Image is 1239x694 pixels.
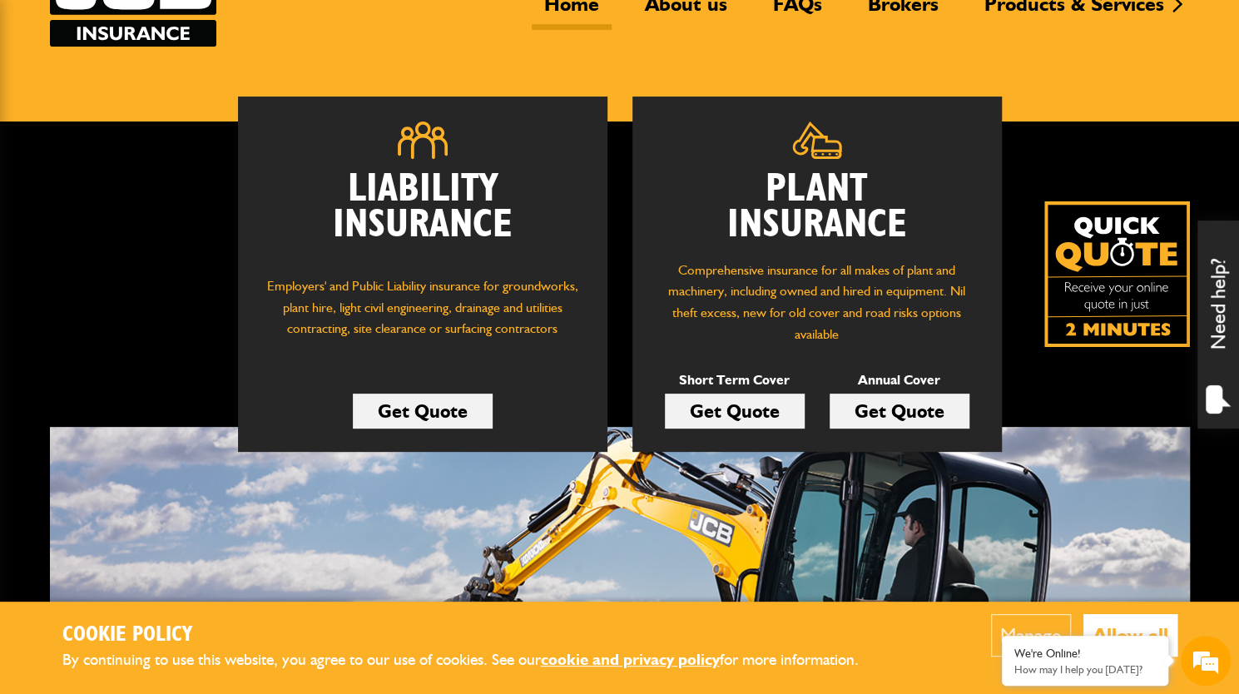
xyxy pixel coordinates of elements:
a: Get Quote [830,394,969,429]
p: Short Term Cover [665,369,805,391]
div: Need help? [1197,221,1239,429]
p: Annual Cover [830,369,969,391]
h2: Liability Insurance [263,171,582,260]
a: Get Quote [665,394,805,429]
button: Manage [991,614,1071,657]
a: Get Quote [353,394,493,429]
p: By continuing to use this website, you agree to our use of cookies. See our for more information. [62,647,886,673]
a: cookie and privacy policy [541,650,720,669]
div: We're Online! [1014,647,1156,661]
p: Employers' and Public Liability insurance for groundworks, plant hire, light civil engineering, d... [263,275,582,355]
button: Allow all [1083,614,1177,657]
a: Get your insurance quote isn just 2-minutes [1044,201,1190,347]
p: How may I help you today? [1014,663,1156,676]
img: Quick Quote [1044,201,1190,347]
h2: Plant Insurance [657,171,977,243]
p: Comprehensive insurance for all makes of plant and machinery, including owned and hired in equipm... [657,260,977,345]
h2: Cookie Policy [62,622,886,648]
